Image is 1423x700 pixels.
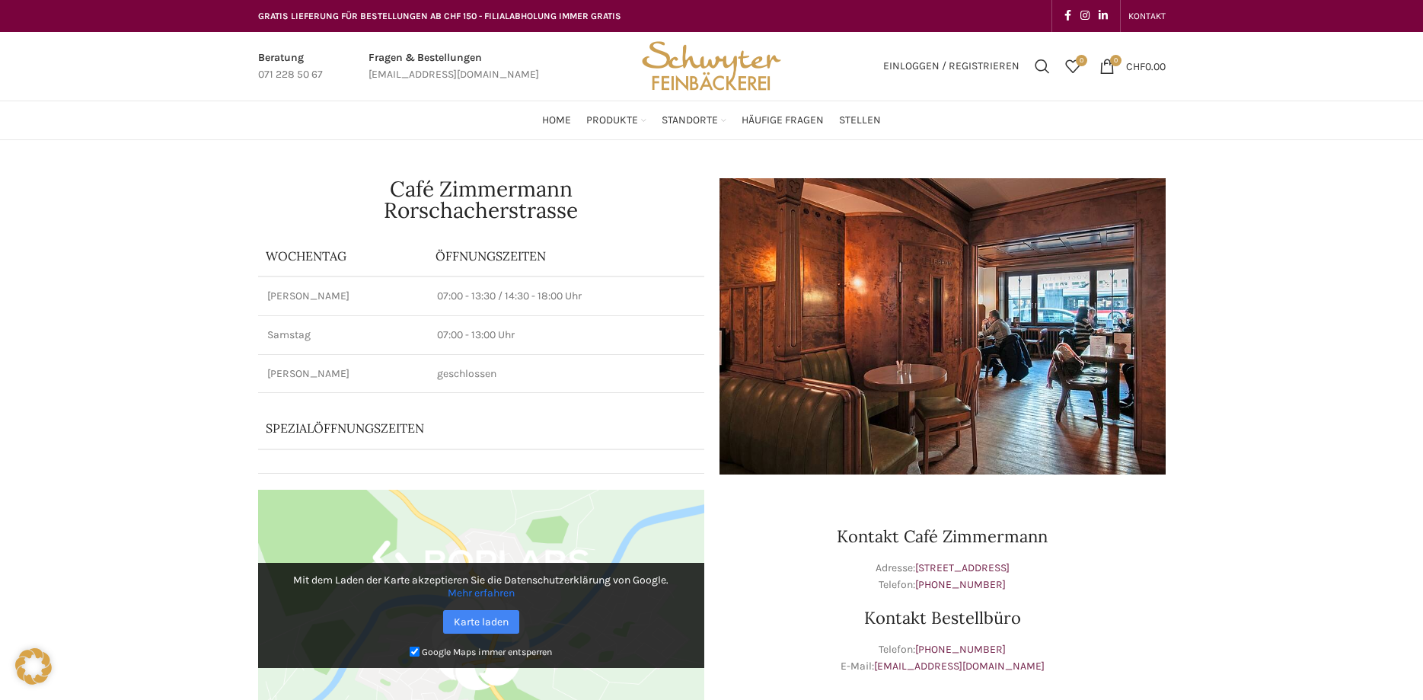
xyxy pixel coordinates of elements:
[267,366,420,382] p: [PERSON_NAME]
[448,587,515,599] a: Mehr erfahren
[542,113,571,128] span: Home
[437,366,694,382] p: geschlossen
[410,647,420,657] input: Google Maps immer entsperren
[1060,5,1076,27] a: Facebook social link
[542,105,571,136] a: Home
[742,113,824,128] span: Häufige Fragen
[719,641,1166,676] p: Telefon: E-Mail:
[719,528,1166,545] h3: Kontakt Café Zimmermann
[1058,51,1088,82] div: Meine Wunschliste
[839,113,881,128] span: Stellen
[250,105,1173,136] div: Main navigation
[1126,59,1145,72] span: CHF
[269,574,694,599] p: Mit dem Laden der Karte akzeptieren Sie die Datenschutzerklärung von Google.
[437,328,694,343] p: 07:00 - 13:00 Uhr
[437,289,694,304] p: 07:00 - 13:30 / 14:30 - 18:00 Uhr
[1058,51,1088,82] a: 0
[1076,5,1094,27] a: Instagram social link
[874,660,1045,673] a: [EMAIL_ADDRESS][DOMAIN_NAME]
[258,50,323,84] a: Infobox link
[719,609,1166,626] h3: Kontakt Bestellbüro
[1121,1,1173,31] div: Secondary navigation
[1076,55,1087,66] span: 0
[876,51,1027,82] a: Einloggen / Registrieren
[586,113,638,128] span: Produkte
[369,50,539,84] a: Infobox link
[266,420,654,436] p: Spezialöffnungszeiten
[915,578,1006,591] a: [PHONE_NUMBER]
[742,105,824,136] a: Häufige Fragen
[915,643,1006,656] a: [PHONE_NUMBER]
[436,248,696,264] p: ÖFFNUNGSZEITEN
[915,561,1010,574] a: [STREET_ADDRESS]
[1027,51,1058,82] a: Suchen
[1092,51,1173,82] a: 0 CHF0.00
[1128,1,1166,31] a: KONTAKT
[839,105,881,136] a: Stellen
[267,289,420,304] p: [PERSON_NAME]
[267,328,420,343] p: Samstag
[662,113,718,128] span: Standorte
[422,646,552,657] small: Google Maps immer entsperren
[637,32,786,101] img: Bäckerei Schwyter
[883,61,1019,72] span: Einloggen / Registrieren
[662,105,726,136] a: Standorte
[719,560,1166,594] p: Adresse: Telefon:
[258,11,621,21] span: GRATIS LIEFERUNG FÜR BESTELLUNGEN AB CHF 150 - FILIALABHOLUNG IMMER GRATIS
[586,105,646,136] a: Produkte
[1128,11,1166,21] span: KONTAKT
[1126,59,1166,72] bdi: 0.00
[1110,55,1121,66] span: 0
[1094,5,1112,27] a: Linkedin social link
[266,248,421,264] p: Wochentag
[443,610,519,634] a: Karte laden
[637,59,786,72] a: Site logo
[258,178,704,221] h1: Café Zimmermann Rorschacherstrasse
